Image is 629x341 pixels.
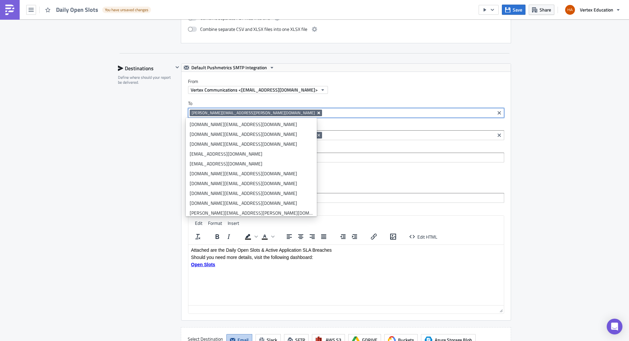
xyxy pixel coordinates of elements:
[368,232,379,241] button: Insert/edit link
[105,7,148,12] span: You have unsaved changes
[259,232,276,241] div: Text color
[188,86,328,94] button: Vertex Communications <[EMAIL_ADDRESS][DOMAIN_NAME]>
[190,160,313,167] div: [EMAIL_ADDRESS][DOMAIN_NAME]
[190,141,313,147] div: [DOMAIN_NAME][EMAIL_ADDRESS][DOMAIN_NAME]
[580,6,613,13] span: Vertex Education
[316,110,322,116] button: Remove Tag
[191,64,267,72] span: Default Pushmetrics SMTP Integration
[173,63,181,71] button: Hide content
[223,232,234,241] button: Italic
[190,121,313,128] div: [DOMAIN_NAME][EMAIL_ADDRESS][DOMAIN_NAME]
[5,5,15,15] img: PushMetrics
[316,132,322,139] button: Remove Tag
[188,100,504,106] label: To
[188,208,504,214] label: Message
[188,78,511,84] label: From
[56,6,99,13] span: Daily Open Slots
[200,25,307,33] span: Combine separate CSV and XLSX files into one XLSX file
[190,200,313,206] div: [DOMAIN_NAME][EMAIL_ADDRESS][DOMAIN_NAME]
[284,232,295,241] button: Align left
[337,232,349,241] button: Decrease indent
[190,190,313,197] div: [DOMAIN_NAME][EMAIL_ADDRESS][DOMAIN_NAME]
[118,63,173,73] div: Destinations
[191,86,318,93] span: Vertex Communications <[EMAIL_ADDRESS][DOMAIN_NAME]>
[190,151,313,157] div: [EMAIL_ADDRESS][DOMAIN_NAME]
[188,185,504,191] label: Subject
[195,220,202,226] span: Edit
[188,245,504,305] iframe: Rich Text Area
[208,220,222,226] span: Format
[190,180,313,187] div: [DOMAIN_NAME][EMAIL_ADDRESS][DOMAIN_NAME]
[228,220,239,226] span: Insert
[190,170,313,177] div: [DOMAIN_NAME][EMAIL_ADDRESS][DOMAIN_NAME]
[212,232,223,241] button: Bold
[307,232,318,241] button: Align right
[502,5,525,15] button: Save
[295,232,306,241] button: Align center
[186,118,317,216] ul: selectable options
[407,232,440,241] button: Edit HTML
[561,3,624,17] button: Vertex Education
[513,6,522,13] span: Save
[118,75,173,85] div: Define where should your report be delivered.
[190,154,502,161] input: Select em ail add ress
[190,210,313,216] div: [PERSON_NAME][EMAIL_ADDRESS][PERSON_NAME][DOMAIN_NAME]
[495,109,503,117] button: Clear selected items
[495,131,503,139] button: Clear selected items
[540,6,551,13] span: Share
[349,232,360,241] button: Increase indent
[192,110,315,116] span: [PERSON_NAME][EMAIL_ADDRESS][PERSON_NAME][DOMAIN_NAME]
[190,131,313,138] div: [DOMAIN_NAME][EMAIL_ADDRESS][DOMAIN_NAME]
[242,232,259,241] div: Background color
[607,319,622,334] div: Open Intercom Messenger
[388,232,399,241] button: Insert/edit image
[417,233,437,240] span: Edit HTML
[181,64,277,72] button: Default Pushmetrics SMTP Integration
[564,4,576,15] img: Avatar
[318,232,329,241] button: Justify
[529,5,554,15] button: Share
[497,306,504,313] div: Resize
[192,232,203,241] button: Clear formatting
[188,123,504,129] label: CC
[188,145,504,151] label: BCC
